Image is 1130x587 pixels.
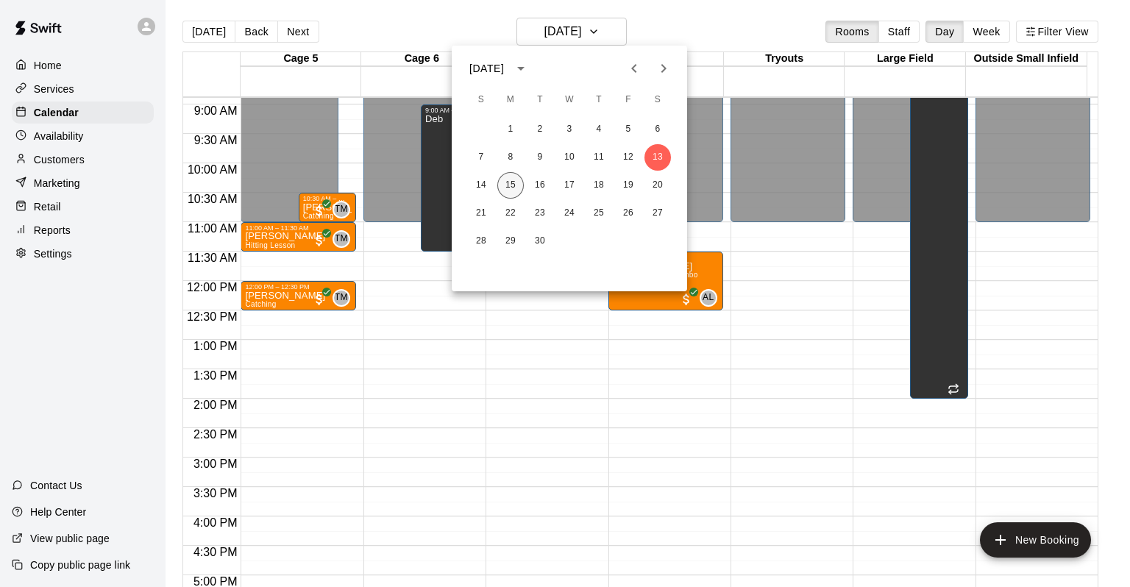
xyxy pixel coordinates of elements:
div: [DATE] [469,61,504,77]
button: 21 [468,200,494,227]
button: 14 [468,172,494,199]
span: Friday [615,85,642,115]
button: 2 [527,116,553,143]
button: 20 [644,172,671,199]
button: 29 [497,228,524,255]
span: Tuesday [527,85,553,115]
button: 27 [644,200,671,227]
button: 22 [497,200,524,227]
button: 24 [556,200,583,227]
button: 30 [527,228,553,255]
button: 18 [586,172,612,199]
button: 13 [644,144,671,171]
button: 15 [497,172,524,199]
span: Saturday [644,85,671,115]
button: 16 [527,172,553,199]
button: 4 [586,116,612,143]
span: Monday [497,85,524,115]
button: 5 [615,116,642,143]
button: 17 [556,172,583,199]
button: 11 [586,144,612,171]
button: 10 [556,144,583,171]
button: Next month [649,54,678,83]
button: 7 [468,144,494,171]
button: 25 [586,200,612,227]
span: Sunday [468,85,494,115]
button: Previous month [619,54,649,83]
button: 19 [615,172,642,199]
button: 9 [527,144,553,171]
button: 12 [615,144,642,171]
button: 26 [615,200,642,227]
button: 6 [644,116,671,143]
span: Wednesday [556,85,583,115]
button: 8 [497,144,524,171]
button: 23 [527,200,553,227]
span: Thursday [586,85,612,115]
button: 3 [556,116,583,143]
button: 28 [468,228,494,255]
button: calendar view is open, switch to year view [508,56,533,81]
button: 1 [497,116,524,143]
